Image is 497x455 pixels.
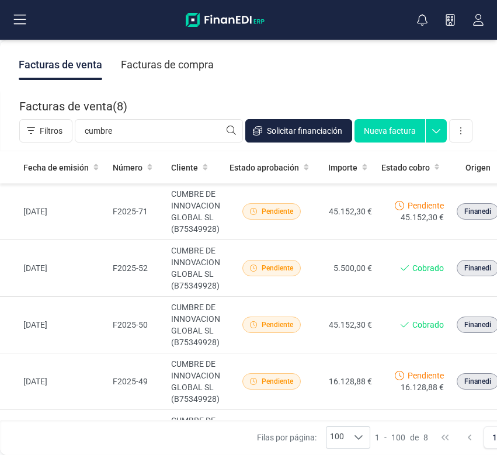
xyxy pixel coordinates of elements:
[267,125,342,137] span: Solicitar financiación
[408,370,444,381] span: Pendiente
[171,162,198,173] span: Cliente
[262,206,293,217] span: Pendiente
[401,211,444,223] span: 45.152,30 €
[354,119,425,143] button: Nueva factura
[262,376,293,387] span: Pendiente
[410,432,419,443] span: de
[75,119,243,143] input: Buscar...
[23,162,89,173] span: Fecha de emisión
[401,381,444,393] span: 16.128,88 €
[434,426,456,449] button: First Page
[121,50,214,80] div: Facturas de compra
[113,162,143,173] span: Número
[245,119,352,143] button: Solicitar financiación
[464,376,491,387] span: Finanedi
[262,263,293,273] span: Pendiente
[318,240,377,297] td: 5.500,00 €
[464,319,491,330] span: Finanedi
[19,119,72,143] button: Filtros
[408,200,444,211] span: Pendiente
[381,162,430,173] span: Estado cobro
[318,353,377,410] td: 16.128,88 €
[230,162,299,173] span: Estado aprobación
[412,319,444,331] span: Cobrado
[166,183,225,240] td: CUMBRE DE INNOVACION GLOBAL SL (B75349928)
[318,183,377,240] td: 45.152,30 €
[262,319,293,330] span: Pendiente
[391,432,405,443] span: 100
[166,353,225,410] td: CUMBRE DE INNOVACION GLOBAL SL (B75349928)
[108,240,166,297] td: F2025-52
[117,98,123,114] span: 8
[166,240,225,297] td: CUMBRE DE INNOVACION GLOBAL SL (B75349928)
[40,125,62,137] span: Filtros
[465,162,491,173] span: Origen
[423,432,428,443] span: 8
[108,183,166,240] td: F2025-71
[412,262,444,274] span: Cobrado
[166,297,225,353] td: CUMBRE DE INNOVACION GLOBAL SL (B75349928)
[375,432,380,443] span: 1
[186,13,265,27] img: Logo Finanedi
[19,98,127,114] div: Facturas de venta ( )
[464,206,491,217] span: Finanedi
[326,427,347,448] span: 100
[19,50,102,80] div: Facturas de venta
[458,426,481,449] button: Previous Page
[328,162,357,173] span: Importe
[318,297,377,353] td: 45.152,30 €
[108,297,166,353] td: F2025-50
[375,432,428,443] div: -
[464,263,491,273] span: Finanedi
[108,353,166,410] td: F2025-49
[257,426,370,449] div: Filas por página:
